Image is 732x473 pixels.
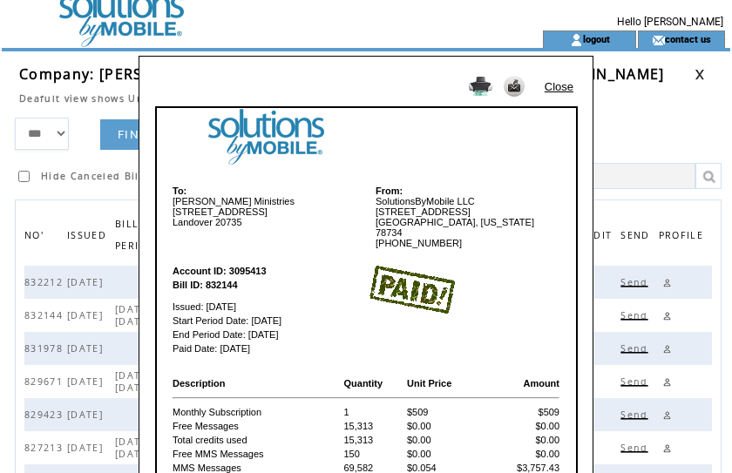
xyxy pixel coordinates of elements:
img: paid image [368,266,455,314]
td: $0.00 [406,434,491,446]
td: $0.00 [493,434,560,446]
td: $509 [406,406,491,418]
img: Print it [469,77,492,96]
b: Bill ID: 832144 [173,280,238,290]
b: Unit Price [407,378,451,389]
td: Paid Date: [DATE] [172,342,365,355]
a: Close [545,80,573,93]
td: $0.00 [406,420,491,432]
a: Send it to my email [504,88,525,98]
td: 15,313 [342,420,404,432]
td: 150 [342,448,404,460]
td: 15,313 [342,434,404,446]
td: Start Period Date: [DATE] [172,314,365,327]
b: Description [173,378,226,389]
b: From: [376,186,403,196]
td: Issued: [DATE] [172,293,365,313]
td: 1 [342,406,404,418]
img: Send it to my email [504,76,525,97]
td: [PERSON_NAME] Ministries [STREET_ADDRESS] Landover 20735 [172,185,365,249]
td: SolutionsByMobile LLC [STREET_ADDRESS] [GEOGRAPHIC_DATA], [US_STATE] 78734 [PHONE_NUMBER] [367,185,560,249]
b: Account ID: 3095413 [173,266,267,276]
td: End Period Date: [DATE] [172,328,365,341]
b: Quantity [343,378,383,389]
td: Free Messages [172,420,341,432]
td: Total credits used [172,434,341,446]
td: Free MMS Messages [172,448,341,460]
img: logo image [157,108,576,166]
td: $0.00 [406,448,491,460]
td: $0.00 [493,420,560,432]
td: $0.00 [493,448,560,460]
td: Monthly Subscription [172,406,341,418]
b: To: [173,186,186,196]
td: $509 [493,406,560,418]
b: Amount [523,378,559,389]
